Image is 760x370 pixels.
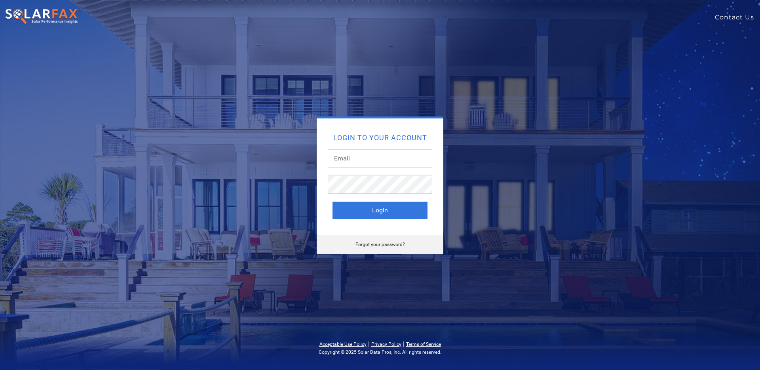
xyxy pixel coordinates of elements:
[319,341,367,347] a: Acceptable Use Policy
[406,341,441,347] a: Terms of Service
[332,134,427,141] h2: Login to your account
[332,202,427,219] button: Login
[371,341,401,347] a: Privacy Policy
[715,13,760,22] a: Contact Us
[5,8,79,25] img: SolarFax
[328,149,432,168] input: Email
[403,340,405,347] span: |
[355,242,405,247] a: Forgot your password?
[368,340,370,347] span: |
